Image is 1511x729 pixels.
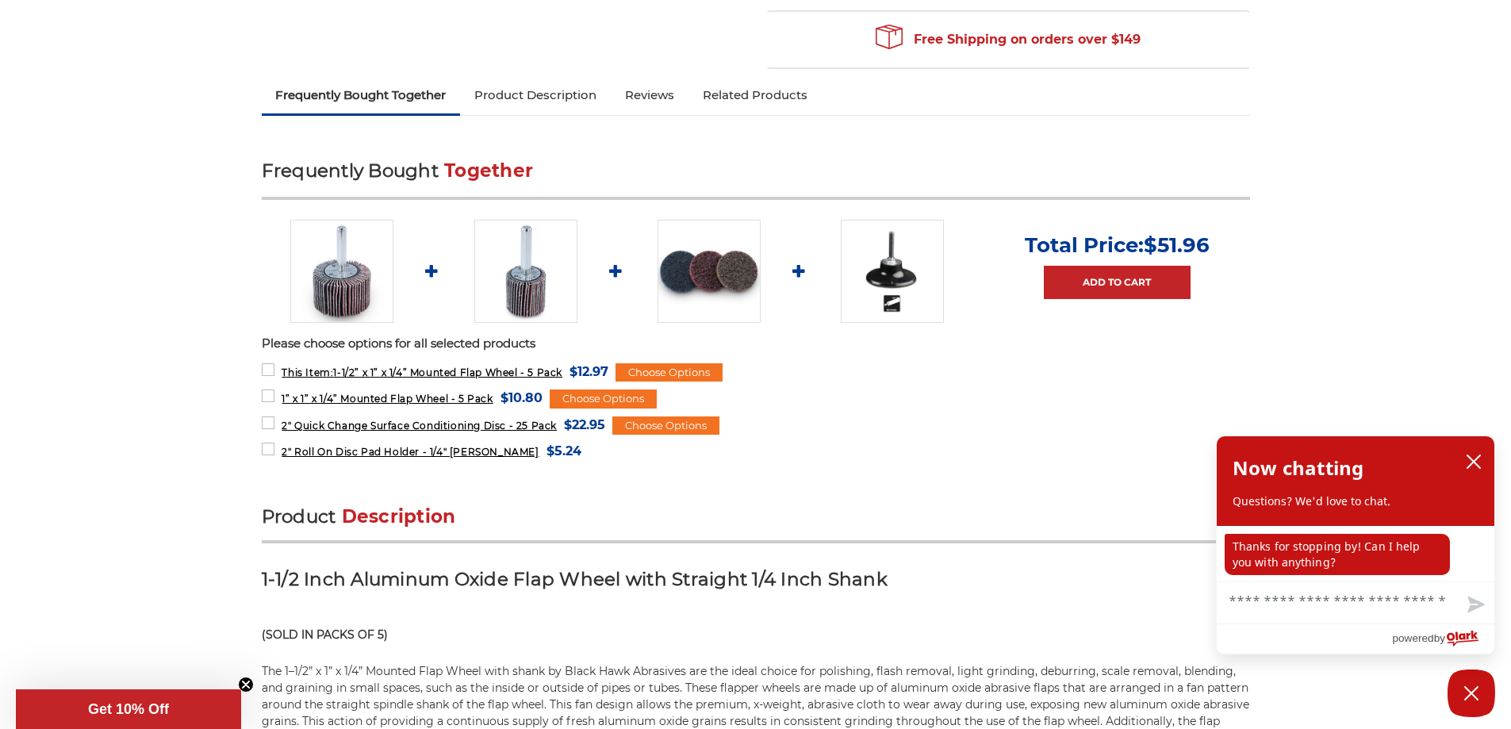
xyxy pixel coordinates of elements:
[290,220,393,323] img: 1-1/2” x 1” x 1/4” Mounted Flap Wheel - 5 Pack
[262,335,1250,353] p: Please choose options for all selected products
[88,701,169,717] span: Get 10% Off
[1434,628,1445,648] span: by
[1233,452,1363,484] h2: Now chatting
[616,363,723,382] div: Choose Options
[282,420,557,432] span: 2" Quick Change Surface Conditioning Disc - 25 Pack
[282,366,333,378] strong: This Item:
[282,366,562,378] span: 1-1/2” x 1” x 1/4” Mounted Flap Wheel - 5 Pack
[546,440,581,462] span: $5.24
[550,389,657,409] div: Choose Options
[876,24,1141,56] span: Free Shipping on orders over $149
[564,414,605,435] span: $22.95
[460,78,611,113] a: Product Description
[1144,232,1210,258] span: $51.96
[1455,587,1494,623] button: Send message
[238,677,254,693] button: Close teaser
[1225,534,1450,575] p: Thanks for stopping by! Can I help you with anything?
[444,159,533,182] span: Together
[612,416,719,435] div: Choose Options
[262,159,439,182] span: Frequently Bought
[1461,450,1486,474] button: close chatbox
[688,78,822,113] a: Related Products
[262,78,461,113] a: Frequently Bought Together
[282,446,539,458] span: 2" Roll On Disc Pad Holder - 1/4" [PERSON_NAME]
[1025,232,1210,258] p: Total Price:
[570,361,608,382] span: $12.97
[500,387,543,409] span: $10.80
[342,505,456,528] span: Description
[1217,526,1494,581] div: chat
[611,78,688,113] a: Reviews
[16,689,241,729] div: Get 10% OffClose teaser
[262,627,388,642] strong: (SOLD IN PACKS OF 5)
[1233,493,1478,509] p: Questions? We'd love to chat.
[1392,624,1494,654] a: Powered by Olark
[262,568,888,590] strong: 1-1/2 Inch Aluminum Oxide Flap Wheel with Straight 1/4 Inch Shank
[1044,266,1191,299] a: Add to Cart
[282,393,493,405] span: 1” x 1” x 1/4” Mounted Flap Wheel - 5 Pack
[1392,628,1433,648] span: powered
[1448,670,1495,717] button: Close Chatbox
[1216,435,1495,654] div: olark chatbox
[262,505,336,528] span: Product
